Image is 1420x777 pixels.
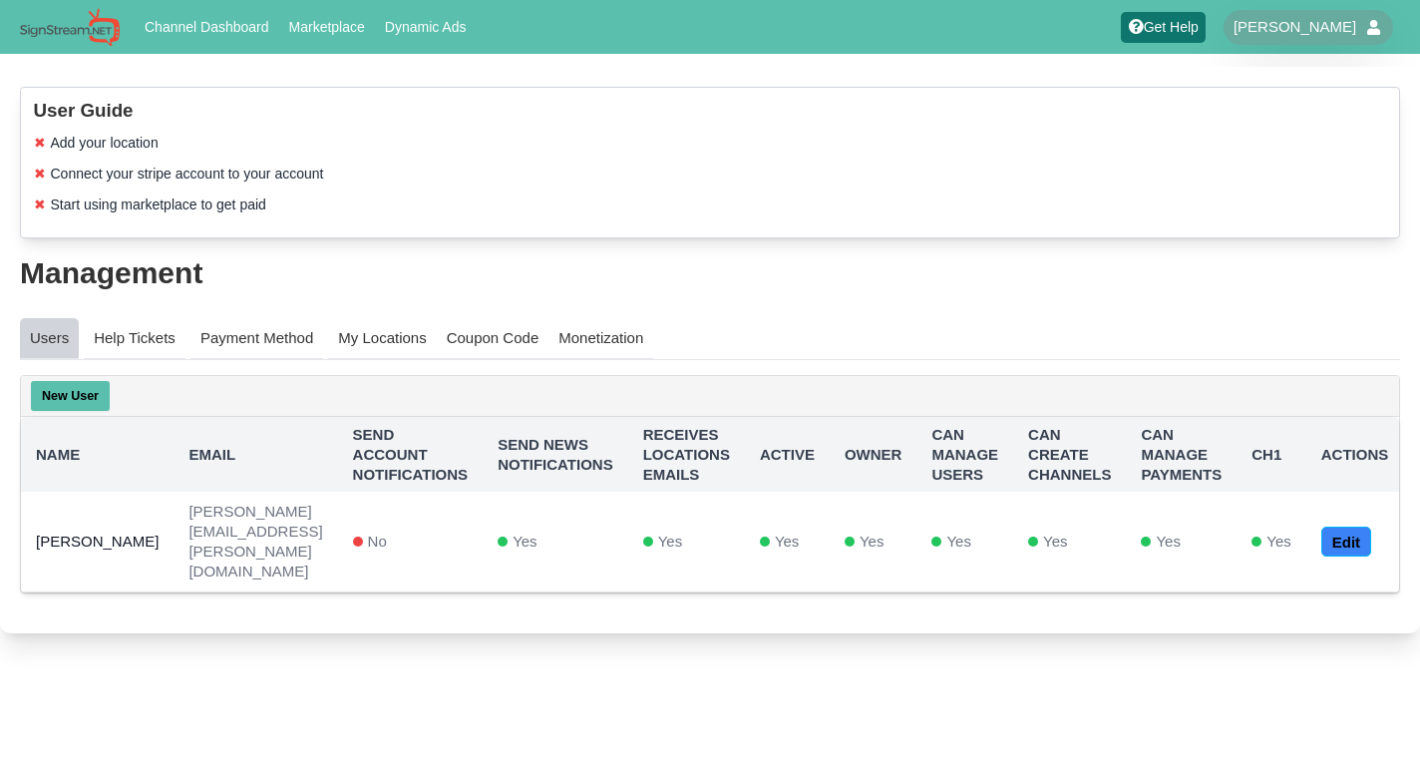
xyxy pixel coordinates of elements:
th: Send news Notifications [483,417,628,492]
th: Can Create Channels [1013,417,1126,492]
a: Help Tickets [84,318,185,360]
div: Yes [1251,532,1290,552]
span: ✖ [34,194,46,215]
a: Add your location [51,135,159,151]
span: ✖ [34,133,46,154]
div: No [353,532,469,552]
div: Yes [1141,532,1222,552]
a: Payment Method [190,318,323,360]
a: Get Help [1121,12,1206,43]
a: Marketplace [281,14,372,40]
th: Receives Locations Emails [628,417,745,492]
a: Coupon Code [437,318,549,360]
div: Yes [845,532,902,552]
th: Email [174,417,337,492]
th: Can Manage Payments [1126,417,1237,492]
a: My Locations [328,318,436,360]
th: Send account Notifications [338,417,484,492]
div: Yes [760,532,815,552]
a: Channel Dashboard [138,14,277,40]
th: Owner [830,417,917,492]
a: Dynamic Ads [377,14,474,40]
div: Management [20,258,1400,288]
div: Yes [1028,532,1111,552]
span: ✖ [34,164,46,185]
th: ch1 [1237,417,1305,492]
button: New User [31,381,110,411]
div: Yes [643,532,730,552]
div: Yes [498,532,613,552]
a: Users [20,318,79,360]
div: Yes [931,532,998,552]
td: [PERSON_NAME] [21,492,174,592]
th: Actions [1306,417,1404,492]
a: Start using marketplace to get paid [51,196,266,212]
th: Can Manage users [916,417,1013,492]
span: [PERSON_NAME] [1234,17,1356,37]
a: Monetization [548,318,653,360]
img: Sign Stream.NET [20,8,120,47]
a: Edit [1321,527,1371,557]
h3: User Guide [34,100,1387,123]
th: Active [745,417,830,492]
iframe: Chat Widget [1069,562,1420,777]
a: Connect your stripe account to your account [51,166,324,182]
th: Name [21,417,174,492]
td: [PERSON_NAME][EMAIL_ADDRESS][PERSON_NAME][DOMAIN_NAME] [174,492,337,592]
